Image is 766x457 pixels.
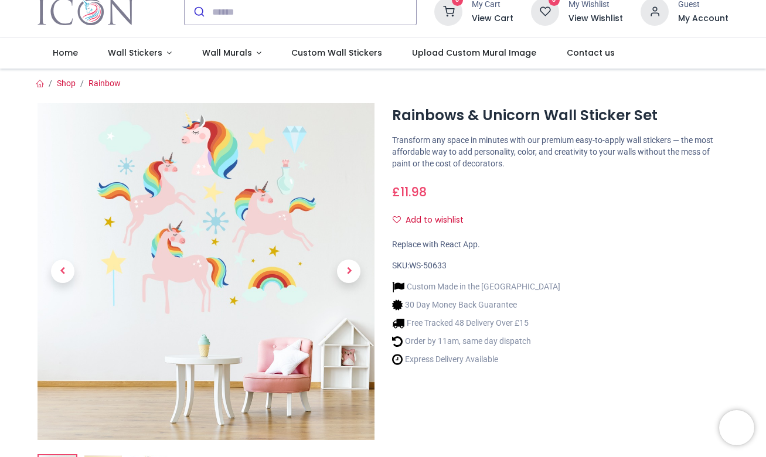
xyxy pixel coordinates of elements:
a: Previous [38,154,88,389]
span: Upload Custom Mural Image [412,47,536,59]
span: WS-50633 [409,261,447,270]
span: Next [337,260,360,283]
li: Express Delivery Available [392,353,560,366]
a: Wall Stickers [93,38,187,69]
li: Order by 11am, same day dispatch [392,335,560,347]
li: Custom Made in the [GEOGRAPHIC_DATA] [392,281,560,293]
p: Transform any space in minutes with our premium easy-to-apply wall stickers — the most affordable... [392,135,729,169]
a: Shop [57,79,76,88]
a: My Account [678,13,728,25]
a: View Wishlist [568,13,623,25]
span: £ [392,183,427,200]
span: Home [53,47,78,59]
span: 11.98 [400,183,427,200]
iframe: Brevo live chat [719,410,754,445]
a: 0 [531,6,559,16]
button: Add to wishlistAdd to wishlist [392,210,474,230]
span: Contact us [567,47,615,59]
span: Wall Stickers [108,47,162,59]
a: Rainbow [88,79,121,88]
li: Free Tracked 48 Delivery Over £15 [392,317,560,329]
img: Rainbows & Unicorn Wall Sticker Set [38,103,375,440]
div: SKU: [392,260,729,272]
div: Replace with React App. [392,239,729,251]
li: 30 Day Money Back Guarantee [392,299,560,311]
i: Add to wishlist [393,216,401,224]
span: Custom Wall Stickers [291,47,382,59]
a: View Cart [472,13,513,25]
a: 0 [434,6,462,16]
a: Next [324,154,374,389]
h1: Rainbows & Unicorn Wall Sticker Set [392,105,729,125]
span: Previous [51,260,74,283]
a: Wall Murals [187,38,277,69]
span: Wall Murals [202,47,252,59]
